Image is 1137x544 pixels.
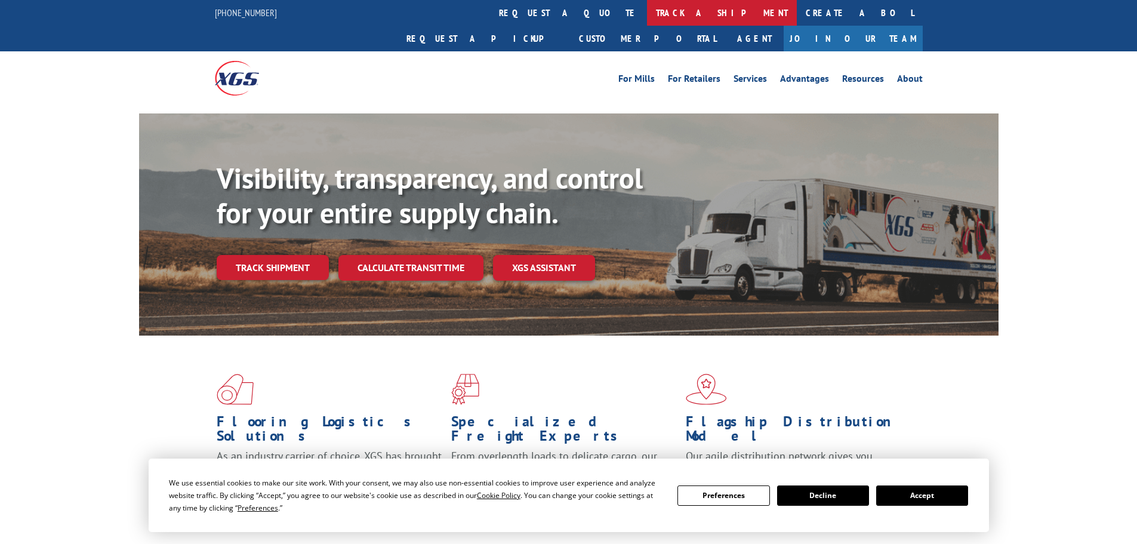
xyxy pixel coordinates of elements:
a: For Retailers [668,74,720,87]
a: Join Our Team [784,26,923,51]
a: For Mills [618,74,655,87]
span: As an industry carrier of choice, XGS has brought innovation and dedication to flooring logistics... [217,449,442,491]
a: Services [734,74,767,87]
a: XGS ASSISTANT [493,255,595,281]
b: Visibility, transparency, and control for your entire supply chain. [217,159,643,231]
a: Resources [842,74,884,87]
h1: Flagship Distribution Model [686,414,911,449]
img: xgs-icon-flagship-distribution-model-red [686,374,727,405]
button: Accept [876,485,968,506]
h1: Specialized Freight Experts [451,414,677,449]
a: Advantages [780,74,829,87]
a: Track shipment [217,255,329,280]
img: xgs-icon-total-supply-chain-intelligence-red [217,374,254,405]
span: Cookie Policy [477,490,520,500]
p: From overlength loads to delicate cargo, our experienced staff knows the best way to move your fr... [451,449,677,502]
button: Preferences [677,485,769,506]
button: Decline [777,485,869,506]
a: About [897,74,923,87]
a: [PHONE_NUMBER] [215,7,277,19]
span: Our agile distribution network gives you nationwide inventory management on demand. [686,449,905,477]
a: Request a pickup [398,26,570,51]
img: xgs-icon-focused-on-flooring-red [451,374,479,405]
span: Preferences [238,503,278,513]
h1: Flooring Logistics Solutions [217,414,442,449]
a: Customer Portal [570,26,725,51]
a: Agent [725,26,784,51]
div: Cookie Consent Prompt [149,459,989,532]
a: Calculate transit time [338,255,483,281]
div: We use essential cookies to make our site work. With your consent, we may also use non-essential ... [169,477,663,514]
